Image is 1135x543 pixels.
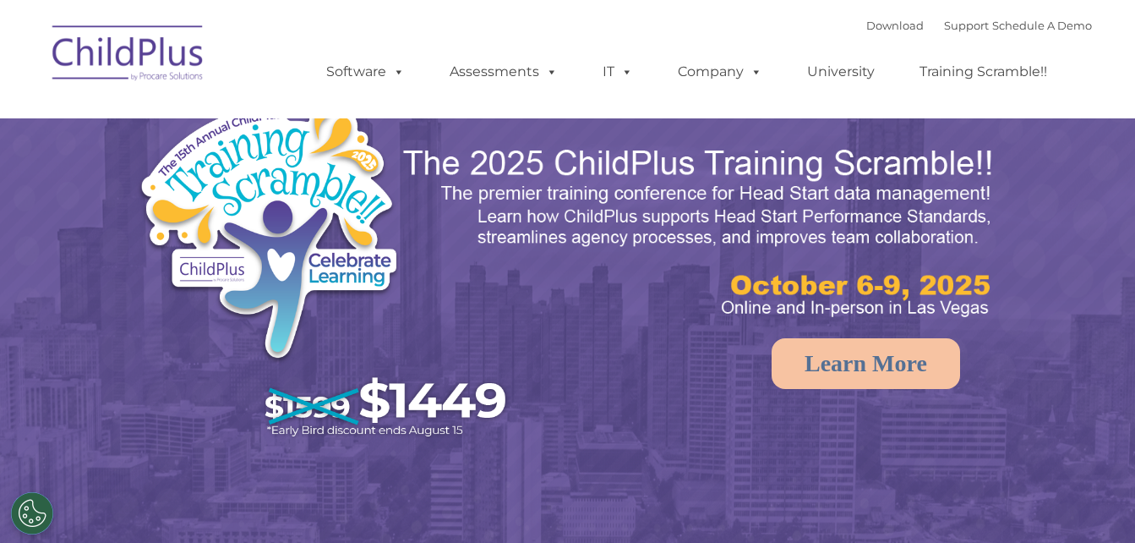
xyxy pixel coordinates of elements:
[790,55,892,89] a: University
[866,19,924,32] a: Download
[661,55,779,89] a: Company
[992,19,1092,32] a: Schedule A Demo
[944,19,989,32] a: Support
[586,55,650,89] a: IT
[772,338,960,389] a: Learn More
[866,19,1092,32] font: |
[433,55,575,89] a: Assessments
[11,492,53,535] button: Cookies Settings
[903,55,1064,89] a: Training Scramble!!
[309,55,422,89] a: Software
[44,14,213,98] img: ChildPlus by Procare Solutions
